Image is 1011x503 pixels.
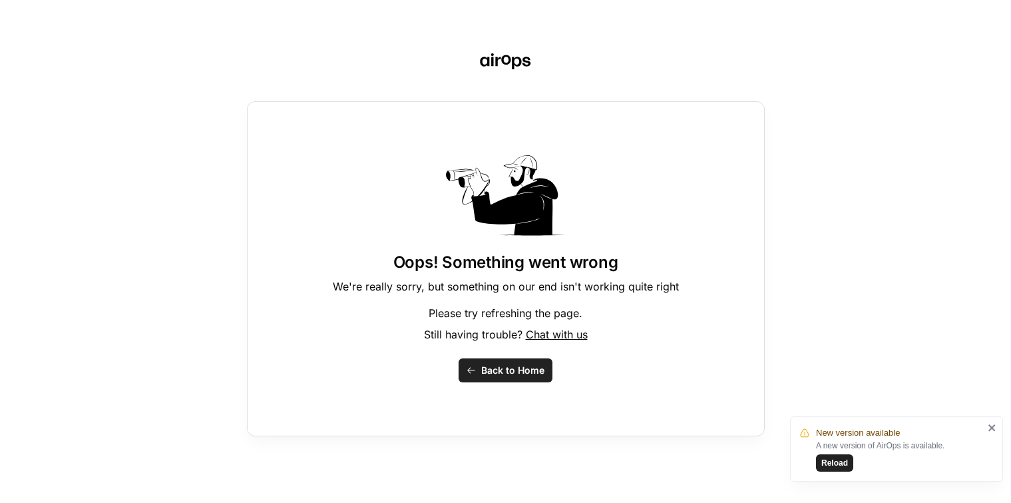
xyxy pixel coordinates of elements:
[821,457,848,469] span: Reload
[526,328,588,341] span: Chat with us
[816,454,853,472] button: Reload
[459,358,552,382] button: Back to Home
[333,278,679,294] p: We're really sorry, but something on our end isn't working quite right
[393,252,618,273] h1: Oops! Something went wrong
[481,364,544,377] span: Back to Home
[816,426,900,440] span: New version available
[424,326,588,342] p: Still having trouble?
[429,305,582,321] p: Please try refreshing the page.
[816,440,984,472] div: A new version of AirOps is available.
[988,422,997,433] button: close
